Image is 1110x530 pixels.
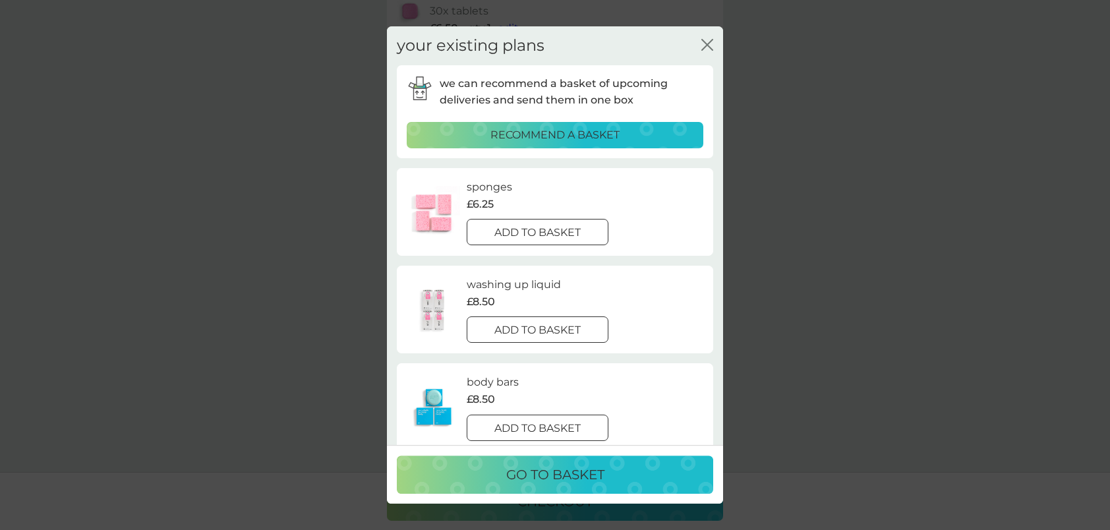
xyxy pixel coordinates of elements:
button: add to basket [467,317,608,343]
p: body bars [467,374,519,392]
p: we can recommend a basket of upcoming deliveries and send them in one box [440,75,703,109]
p: sponges [467,179,512,196]
p: £8.50 [467,391,495,408]
p: add to basket [494,224,581,241]
p: washing up liquid [467,276,561,293]
p: £8.50 [467,293,495,310]
p: add to basket [494,420,581,437]
p: recommend a basket [490,127,620,144]
p: add to basket [494,322,581,339]
button: close [701,39,713,53]
p: £6.25 [467,196,494,213]
p: go to basket [506,464,604,485]
button: go to basket [397,456,713,494]
button: add to basket [467,415,608,441]
h2: your existing plans [397,36,544,55]
button: recommend a basket [407,122,703,148]
button: add to basket [467,219,608,245]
